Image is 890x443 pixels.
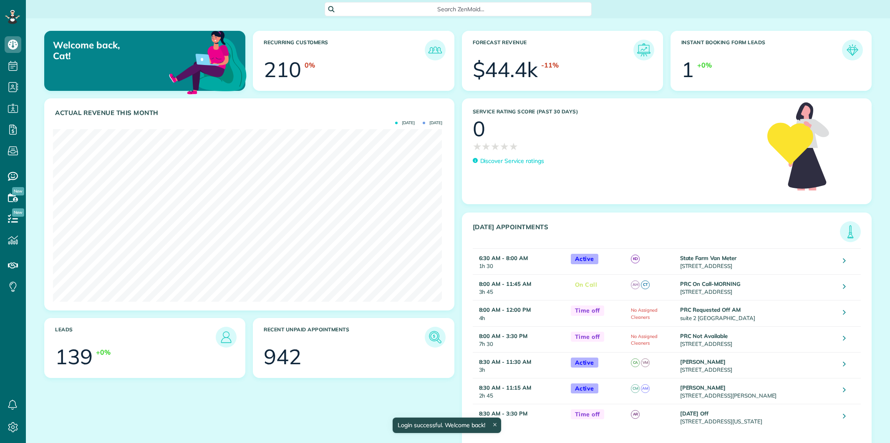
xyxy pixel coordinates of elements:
[680,333,728,339] strong: PRC Not Available
[641,384,650,393] span: AM
[55,327,216,348] h3: Leads
[631,410,640,419] span: AR
[96,348,111,357] div: +0%
[264,59,301,80] div: 210
[482,139,491,154] span: ★
[678,378,837,404] td: [STREET_ADDRESS][PERSON_NAME]
[571,332,604,342] span: Time off
[167,21,248,102] img: dashboard_welcome-42a62b7d889689a78055ac9021e634bf52bae3f8056760290aed330b23ab8690.png
[479,384,531,391] strong: 8:30 AM - 11:15 AM
[55,346,93,367] div: 139
[491,139,500,154] span: ★
[479,306,531,313] strong: 8:00 AM - 12:00 PM
[264,327,424,348] h3: Recent unpaid appointments
[55,109,446,117] h3: Actual Revenue this month
[264,346,301,367] div: 942
[697,60,712,70] div: +0%
[641,358,650,367] span: VM
[479,255,528,261] strong: 6:30 AM - 8:00 AM
[680,306,741,313] strong: PRC Requested Off AM
[473,109,759,115] h3: Service Rating score (past 30 days)
[680,384,726,391] strong: [PERSON_NAME]
[12,208,24,217] span: New
[842,223,859,240] img: icon_todays_appointments-901f7ab196bb0bea1936b74009e4eb5ffbc2d2711fa7634e0d609ed5ef32b18b.png
[678,249,837,275] td: [STREET_ADDRESS]
[678,352,837,378] td: [STREET_ADDRESS]
[473,326,567,352] td: 7h 30
[678,404,837,430] td: [STREET_ADDRESS][US_STATE]
[500,139,509,154] span: ★
[635,42,652,58] img: icon_forecast_revenue-8c13a41c7ed35a8dcfafea3cbb826a0462acb37728057bba2d056411b612bbbe.png
[427,329,444,345] img: icon_unpaid_appointments-47b8ce3997adf2238b356f14209ab4cced10bd1f174958f3ca8f1d0dd7fffeee.png
[305,60,315,70] div: 0%
[571,254,598,264] span: Active
[509,139,518,154] span: ★
[631,255,640,263] span: KD
[473,300,567,326] td: 4h
[678,300,837,326] td: suite 2 [GEOGRAPHIC_DATA]
[423,121,442,125] span: [DATE]
[479,280,531,287] strong: 8:00 AM - 11:45 AM
[264,40,424,60] h3: Recurring Customers
[473,223,840,242] h3: [DATE] Appointments
[571,280,602,290] span: On Call
[473,275,567,300] td: 3h 45
[680,410,709,417] strong: [DATE] Off
[473,157,544,165] a: Discover Service ratings
[571,409,604,420] span: Time off
[479,333,527,339] strong: 8:00 AM - 3:30 PM
[479,410,527,417] strong: 8:30 AM - 3:30 PM
[218,329,234,345] img: icon_leads-1bed01f49abd5b7fead27621c3d59655bb73ed531f8eeb49469d10e621d6b896.png
[473,59,538,80] div: $44.4k
[678,326,837,352] td: [STREET_ADDRESS]
[473,378,567,404] td: 2h 45
[641,280,650,289] span: CT
[473,118,485,139] div: 0
[473,352,567,378] td: 3h
[680,358,726,365] strong: [PERSON_NAME]
[571,383,598,394] span: Active
[681,40,842,60] h3: Instant Booking Form Leads
[53,40,182,62] p: Welcome back, Cat!
[631,307,658,320] span: No Assigned Cleaners
[680,255,736,261] strong: State Farm Van Meter
[393,418,501,433] div: Login successful. Welcome back!
[480,157,544,165] p: Discover Service ratings
[631,333,658,346] span: No Assigned Cleaners
[631,280,640,289] span: AH
[680,280,741,287] strong: PRC On Call-MORNING
[571,358,598,368] span: Active
[395,121,415,125] span: [DATE]
[479,358,531,365] strong: 8:30 AM - 11:30 AM
[844,42,861,58] img: icon_form_leads-04211a6a04a5b2264e4ee56bc0799ec3eb69b7e499cbb523a139df1d13a81ae0.png
[678,275,837,300] td: [STREET_ADDRESS]
[473,139,482,154] span: ★
[631,384,640,393] span: CM
[681,59,694,80] div: 1
[473,404,567,430] td: 7h
[473,40,633,60] h3: Forecast Revenue
[631,358,640,367] span: CA
[473,249,567,275] td: 1h 30
[571,305,604,316] span: Time off
[427,42,444,58] img: icon_recurring_customers-cf858462ba22bcd05b5a5880d41d6543d210077de5bb9ebc9590e49fd87d84ed.png
[12,187,24,195] span: New
[541,60,559,70] div: -11%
